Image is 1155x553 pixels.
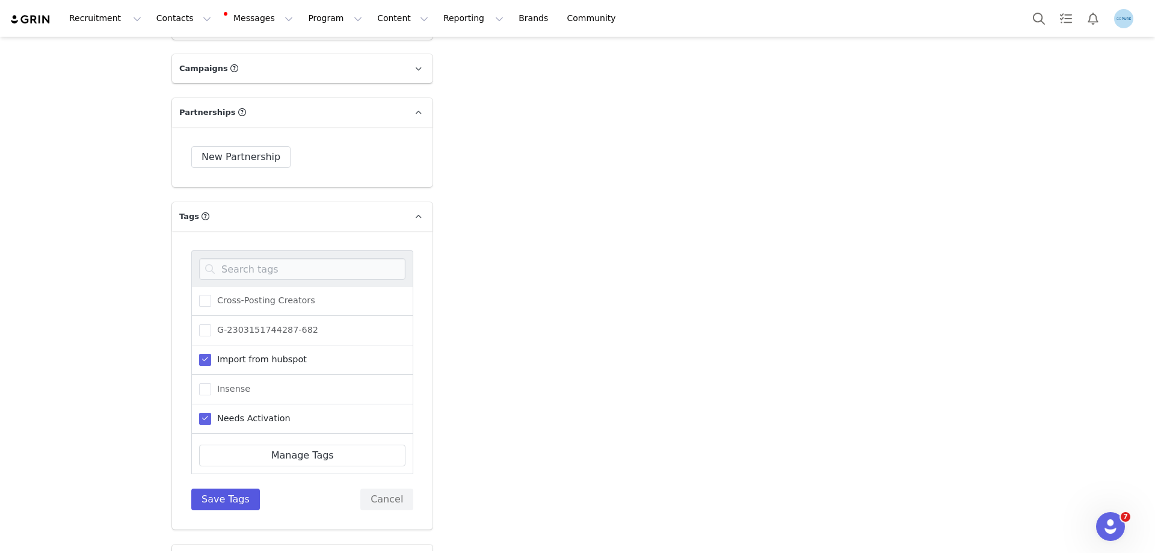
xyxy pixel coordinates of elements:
[1114,9,1133,28] img: 6480d7a5-50c8-4045-ac5d-22a5aead743a.png
[149,5,218,32] button: Contacts
[191,146,291,168] button: New Partnership
[179,107,236,119] span: Partnerships
[560,5,629,32] a: Community
[301,5,369,32] button: Program
[1096,512,1125,541] iframe: Intercom live chat
[436,5,511,32] button: Reporting
[1121,512,1130,522] span: 7
[199,445,405,466] a: Manage Tags
[211,295,315,306] span: Cross-Posting Creators
[1026,5,1052,32] button: Search
[179,63,228,75] span: Campaigns
[199,258,405,280] input: Search tags
[211,383,250,395] span: Insense
[511,5,559,32] a: Brands
[219,5,300,32] button: Messages
[211,413,291,424] span: Needs Activation
[179,211,199,223] span: Tags
[211,354,307,365] span: Import from hubspot
[370,5,436,32] button: Content
[191,489,260,510] button: Save Tags
[62,5,149,32] button: Recruitment
[1080,5,1106,32] button: Notifications
[1053,5,1079,32] a: Tasks
[10,10,494,23] body: Rich Text Area. Press ALT-0 for help.
[1107,9,1145,28] button: Profile
[360,489,413,510] button: Cancel
[211,324,318,336] span: G-2303151744287-682
[10,14,52,25] img: grin logo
